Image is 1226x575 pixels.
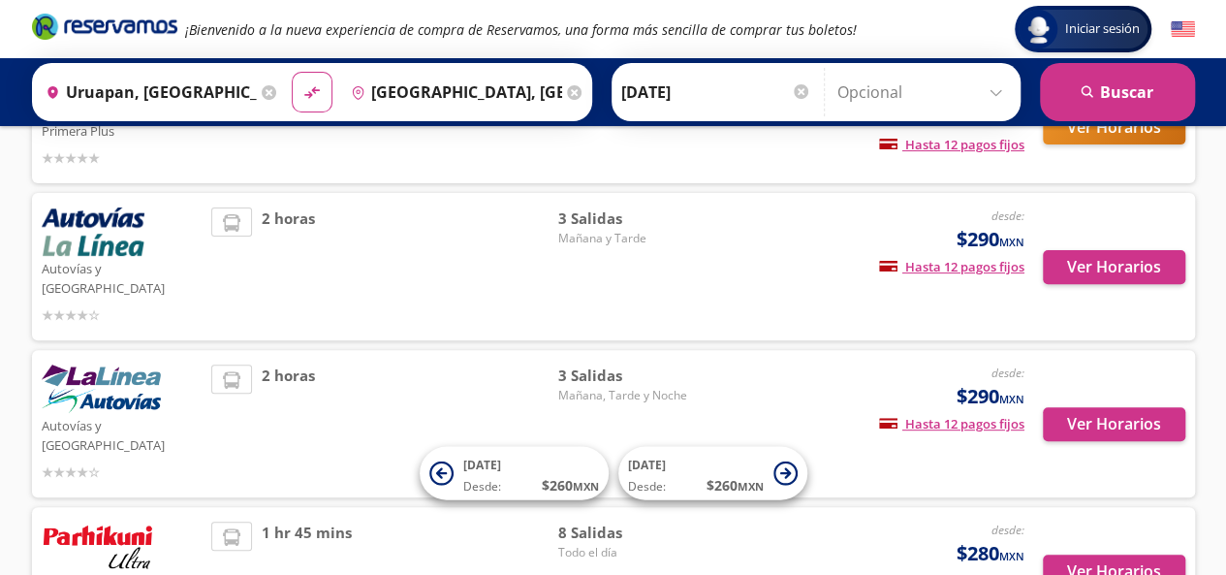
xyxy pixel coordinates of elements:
span: Mañana, Tarde y Noche [557,387,693,404]
small: MXN [573,479,599,494]
span: 3 Salidas [557,365,693,387]
em: desde: [991,522,1024,538]
p: Autovías y [GEOGRAPHIC_DATA] [42,413,203,455]
em: desde: [991,365,1024,381]
span: Todo el día [557,544,693,561]
span: Iniciar sesión [1057,19,1147,39]
span: $290 [957,225,1024,254]
span: Desde: [628,478,666,495]
span: [DATE] [463,457,501,473]
small: MXN [999,549,1024,563]
button: Ver Horarios [1043,250,1185,284]
small: MXN [999,235,1024,249]
input: Buscar Origen [38,68,257,116]
span: Mañana y Tarde [557,230,693,247]
a: Brand Logo [32,12,177,47]
span: 2 horas [262,208,315,326]
img: Parhikuni Ultra [42,522,154,570]
span: 8 Salidas [557,522,693,544]
input: Buscar Destino [343,68,562,116]
input: Elegir Fecha [621,68,811,116]
span: Hasta 12 pagos fijos [879,258,1024,275]
span: $290 [957,382,1024,411]
img: Autovías y La Línea [42,208,144,256]
span: 2 horas [262,365,315,483]
button: English [1171,17,1195,42]
small: MXN [999,392,1024,406]
span: $ 260 [707,475,764,495]
span: $ 260 [542,475,599,495]
button: [DATE]Desde:$260MXN [420,447,609,500]
span: Hasta 12 pagos fijos [879,136,1024,153]
em: ¡Bienvenido a la nueva experiencia de compra de Reservamos, una forma más sencilla de comprar tus... [185,20,857,39]
span: 3 Salidas [557,208,693,230]
p: Autovías y [GEOGRAPHIC_DATA] [42,256,203,298]
small: MXN [738,479,764,494]
span: [DATE] [628,457,666,473]
img: Autovías y La Línea [42,365,161,413]
span: 2 horas [262,85,315,169]
button: Ver Horarios [1043,111,1185,144]
button: [DATE]Desde:$260MXN [618,447,807,500]
span: Hasta 12 pagos fijos [879,415,1024,432]
span: Desde: [463,478,501,495]
button: Buscar [1040,63,1195,121]
p: Primera Plus [42,118,203,142]
button: Ver Horarios [1043,407,1185,441]
input: Opcional [837,68,1011,116]
em: desde: [991,208,1024,224]
i: Brand Logo [32,12,177,41]
span: $280 [957,539,1024,568]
